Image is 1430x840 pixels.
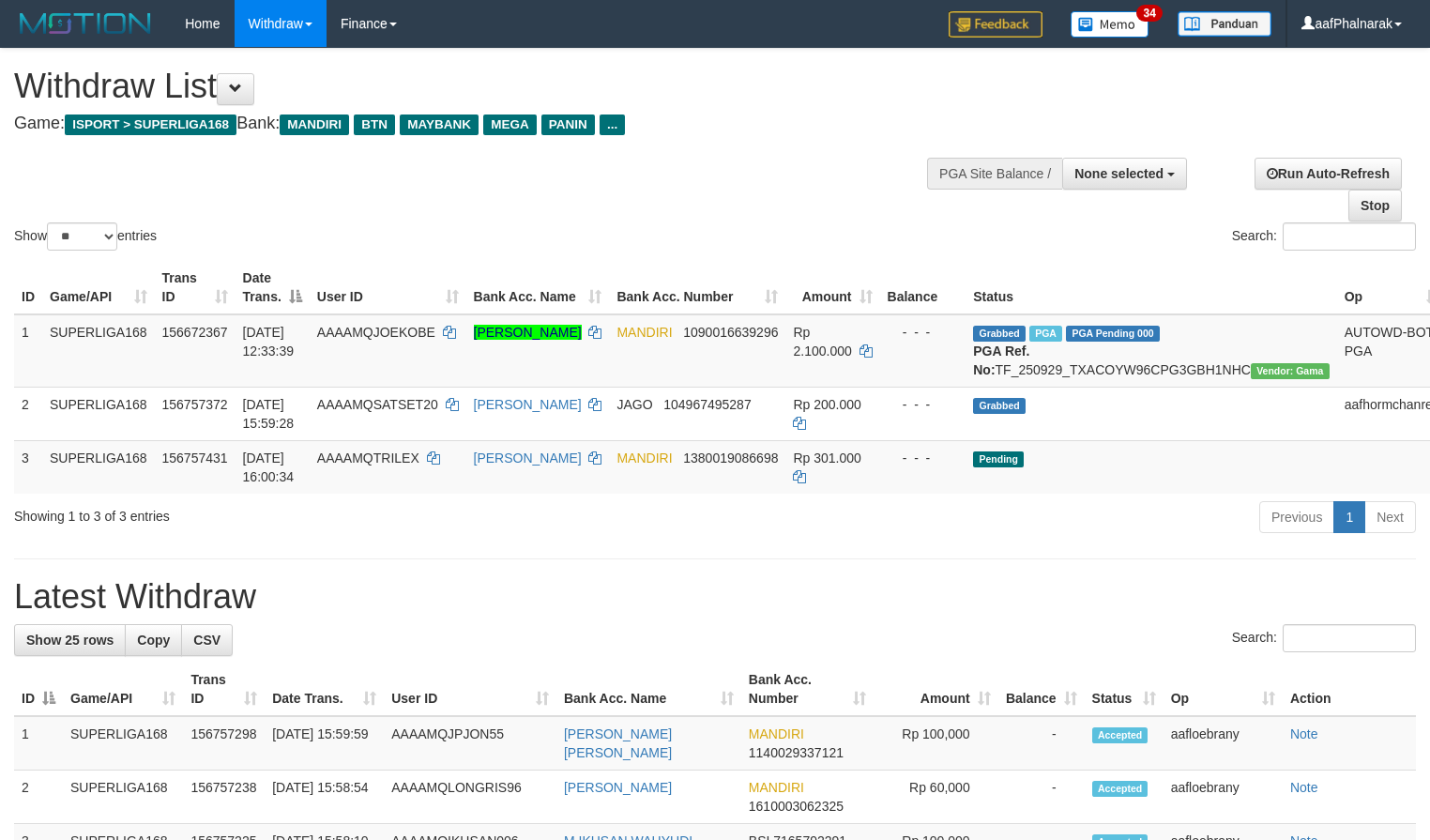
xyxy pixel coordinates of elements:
[183,663,265,716] th: Trans ID: activate to sort column ascending
[1164,663,1283,716] th: Op: activate to sort column ascending
[998,716,1085,771] td: -
[14,261,42,314] th: ID
[14,387,42,440] td: 2
[14,115,935,133] h4: Game: Bank:
[384,716,556,771] td: AAAAMQJPJON55
[14,663,63,716] th: ID: activate to sort column descending
[600,115,625,135] span: ...
[14,771,63,824] td: 2
[663,397,751,412] span: Copy 104967495287 to clipboard
[14,578,1416,616] h1: Latest Withdraw
[793,325,851,359] span: Rp 2.100.000
[741,663,874,716] th: Bank Acc. Number: activate to sort column ascending
[874,663,998,716] th: Amount: activate to sort column ascending
[1164,716,1283,771] td: aafloebrany
[63,771,183,824] td: SUPERLIGA168
[183,771,265,824] td: 156757238
[1092,781,1149,797] span: Accepted
[384,771,556,824] td: AAAAMQLONGRIS96
[14,440,42,494] td: 3
[749,799,844,814] span: Copy 1610003062325 to clipboard
[14,499,582,526] div: Showing 1 to 3 of 3 entries
[966,314,1336,388] td: TF_250929_TXACOYW96CPG3GBH1NHC
[14,624,126,656] a: Show 25 rows
[1348,190,1402,221] a: Stop
[384,663,556,716] th: User ID: activate to sort column ascending
[1232,624,1416,652] label: Search:
[1290,726,1318,741] a: Note
[1066,326,1160,342] span: PGA Pending
[1232,222,1416,251] label: Search:
[1364,501,1416,533] a: Next
[556,663,741,716] th: Bank Acc. Name: activate to sort column ascending
[683,451,778,466] span: Copy 1380019086698 to clipboard
[616,325,672,340] span: MANDIRI
[880,261,966,314] th: Balance
[265,771,384,824] td: [DATE] 15:58:54
[1092,727,1149,743] span: Accepted
[14,222,157,251] label: Show entries
[42,440,155,494] td: SUPERLIGA168
[14,716,63,771] td: 1
[63,716,183,771] td: SUPERLIGA168
[280,115,349,135] span: MANDIRI
[1071,11,1149,38] img: Button%20Memo.svg
[243,451,295,484] span: [DATE] 16:00:34
[162,397,228,412] span: 156757372
[42,387,155,440] td: SUPERLIGA168
[973,344,1029,377] b: PGA Ref. No:
[26,633,114,648] span: Show 25 rows
[1074,166,1164,181] span: None selected
[14,9,157,38] img: MOTION_logo.png
[1136,5,1162,22] span: 34
[243,397,295,431] span: [DATE] 15:59:28
[973,451,1024,467] span: Pending
[317,325,435,340] span: AAAAMQJOEKOBE
[793,451,860,466] span: Rp 301.000
[1259,501,1334,533] a: Previous
[183,716,265,771] td: 156757298
[1085,663,1164,716] th: Status: activate to sort column ascending
[474,397,582,412] a: [PERSON_NAME]
[793,397,860,412] span: Rp 200.000
[474,451,582,466] a: [PERSON_NAME]
[265,663,384,716] th: Date Trans.: activate to sort column ascending
[1255,158,1402,190] a: Run Auto-Refresh
[966,261,1336,314] th: Status
[400,115,479,135] span: MAYBANK
[1029,326,1062,342] span: Marked by aafsengchandara
[483,115,537,135] span: MEGA
[1178,11,1271,37] img: panduan.png
[927,158,1062,190] div: PGA Site Balance /
[1283,663,1416,716] th: Action
[749,726,804,741] span: MANDIRI
[888,449,959,467] div: - - -
[236,261,310,314] th: Date Trans.: activate to sort column descending
[42,261,155,314] th: Game/API: activate to sort column ascending
[998,663,1085,716] th: Balance: activate to sort column ascending
[63,663,183,716] th: Game/API: activate to sort column ascending
[749,745,844,760] span: Copy 1140029337121 to clipboard
[949,11,1042,38] img: Feedback.jpg
[137,633,170,648] span: Copy
[42,314,155,388] td: SUPERLIGA168
[1164,771,1283,824] td: aafloebrany
[354,115,395,135] span: BTN
[474,325,582,340] a: [PERSON_NAME]
[1283,222,1416,251] input: Search:
[310,261,466,314] th: User ID: activate to sort column ascending
[998,771,1085,824] td: -
[541,115,595,135] span: PANIN
[47,222,117,251] select: Showentries
[616,451,672,466] span: MANDIRI
[1062,158,1187,190] button: None selected
[973,398,1026,414] span: Grabbed
[181,624,233,656] a: CSV
[973,326,1026,342] span: Grabbed
[564,780,672,795] a: [PERSON_NAME]
[65,115,236,135] span: ISPORT > SUPERLIGA168
[609,261,785,314] th: Bank Acc. Number: activate to sort column ascending
[14,68,935,105] h1: Withdraw List
[155,261,236,314] th: Trans ID: activate to sort column ascending
[874,716,998,771] td: Rp 100,000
